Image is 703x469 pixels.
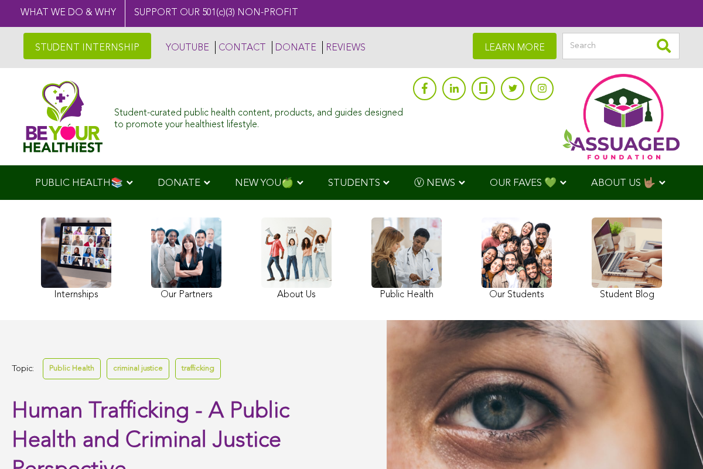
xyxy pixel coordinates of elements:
[23,33,151,59] a: STUDENT INTERNSHIP
[473,33,557,59] a: LEARN MORE
[644,413,703,469] iframe: Chat Widget
[12,361,34,377] span: Topic:
[158,178,200,188] span: DONATE
[272,41,316,54] a: DONATE
[175,358,221,379] a: trafficking
[163,41,209,54] a: YOUTUBE
[114,102,407,130] div: Student-curated public health content, products, and guides designed to promote your healthiest l...
[35,178,123,188] span: PUBLIC HEALTH📚
[23,80,103,152] img: Assuaged
[322,41,366,54] a: REVIEWS
[479,82,487,94] img: glassdoor
[591,178,656,188] span: ABOUT US 🤟🏽
[43,358,101,379] a: Public Health
[18,165,685,200] div: Navigation Menu
[215,41,266,54] a: CONTACT
[328,178,380,188] span: STUDENTS
[490,178,557,188] span: OUR FAVES 💚
[107,358,169,379] a: criminal justice
[562,33,680,59] input: Search
[235,178,294,188] span: NEW YOU🍏
[562,74,680,159] img: Assuaged App
[414,178,455,188] span: Ⓥ NEWS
